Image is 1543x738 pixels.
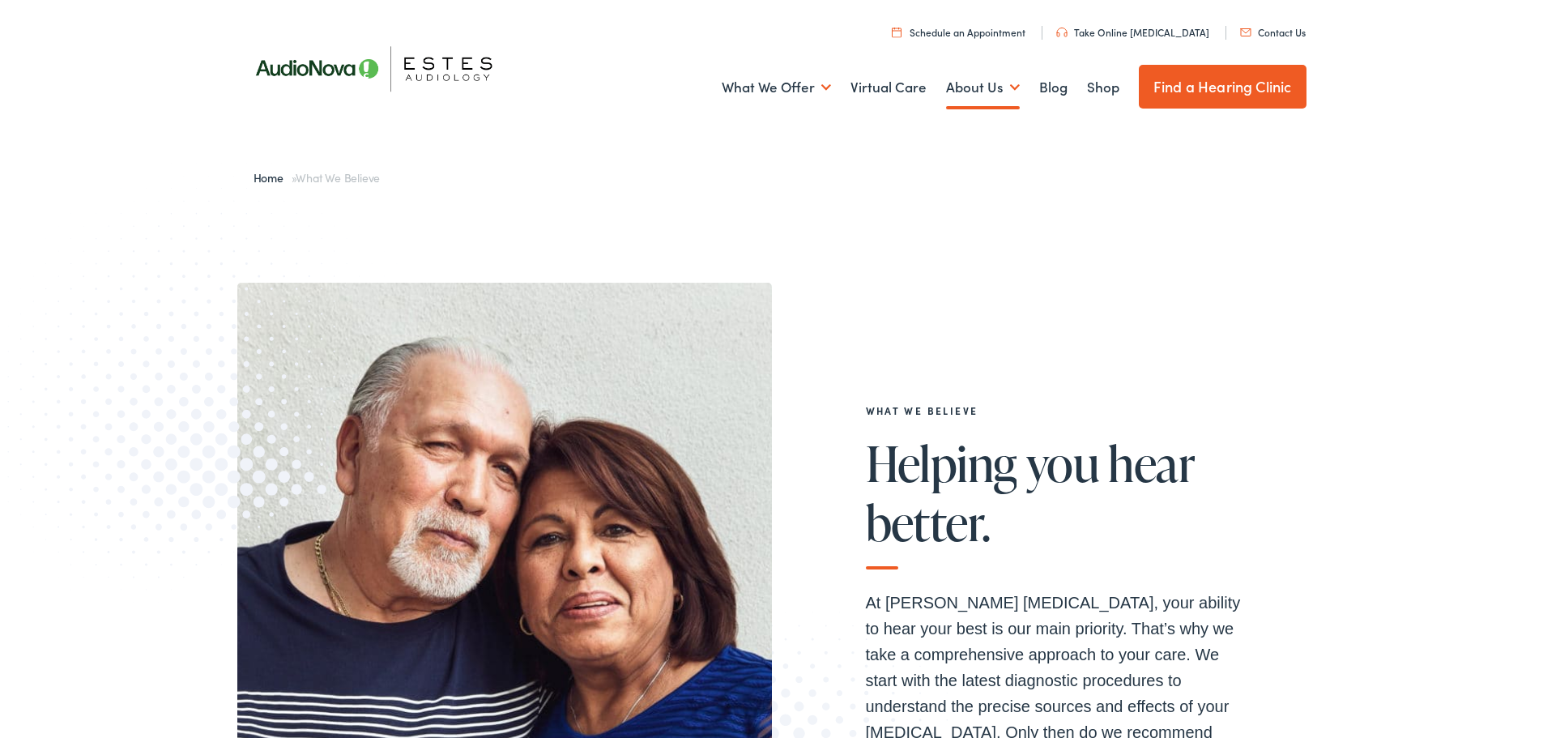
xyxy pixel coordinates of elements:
[866,437,1017,490] span: Helping
[1240,25,1306,39] a: Contact Us
[1087,58,1119,117] a: Shop
[1039,58,1068,117] a: Blog
[850,58,927,117] a: Virtual Care
[892,25,1025,39] a: Schedule an Appointment
[1139,65,1306,109] a: Find a Hearing Clinic
[722,58,831,117] a: What We Offer
[1108,437,1195,490] span: hear
[866,496,991,549] span: better.
[866,405,1255,416] h2: What We Believe
[1240,28,1251,36] img: utility icon
[1026,437,1099,490] span: you
[892,27,902,37] img: utility icon
[1056,28,1068,37] img: utility icon
[1056,25,1209,39] a: Take Online [MEDICAL_DATA]
[946,58,1020,117] a: About Us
